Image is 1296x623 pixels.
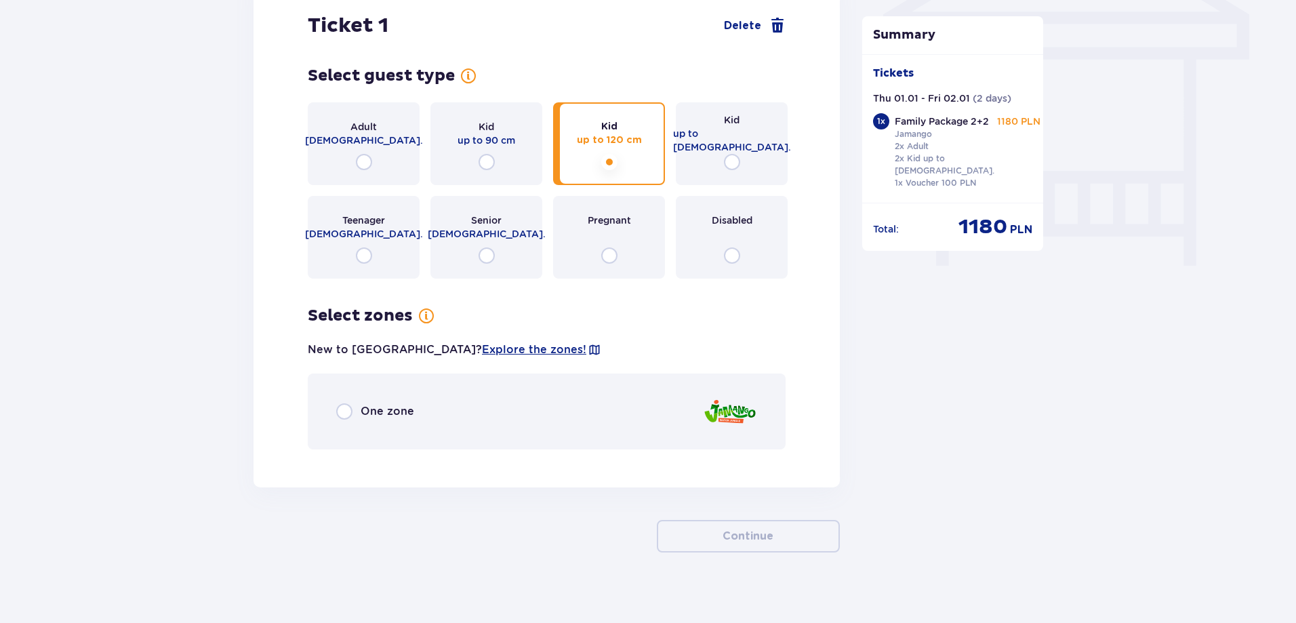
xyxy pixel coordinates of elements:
p: ( 2 days ) [973,92,1011,105]
p: Total : [873,222,899,236]
span: Kid [601,120,617,134]
span: Pregnant [588,214,631,227]
span: Teenager [342,214,385,227]
span: 1180 [958,214,1007,240]
h4: Select guest type [308,66,455,86]
p: Tickets [873,66,914,81]
p: Continue [723,529,773,544]
span: [DEMOGRAPHIC_DATA]. [428,227,546,241]
span: Delete [724,18,761,33]
div: 1 x [873,113,889,129]
img: Jamango [703,393,757,431]
span: One zone [361,404,414,419]
p: Summary [862,27,1044,43]
p: New to [GEOGRAPHIC_DATA]? [308,342,601,357]
span: up to [DEMOGRAPHIC_DATA]. [673,127,791,154]
p: Family Package 2+2 [895,115,989,128]
a: Explore the zones! [482,342,586,357]
p: Thu 01.01 - Fri 02.01 [873,92,970,105]
p: 1180 PLN [997,115,1040,128]
span: [DEMOGRAPHIC_DATA]. [305,134,423,147]
span: Kid [479,120,494,134]
button: Continue [657,520,840,552]
h3: Ticket 1 [308,13,388,39]
span: PLN [1010,222,1032,237]
a: Delete [724,18,786,34]
span: up to 90 cm [458,134,515,147]
span: Disabled [712,214,752,227]
span: up to 120 cm [577,134,642,147]
p: Jamango [895,128,932,140]
span: [DEMOGRAPHIC_DATA]. [305,227,423,241]
h4: Select zones [308,306,413,326]
span: Kid [724,113,740,127]
span: Adult [350,120,377,134]
span: Senior [471,214,502,227]
p: 2x Adult 2x Kid up to [DEMOGRAPHIC_DATA]. 1x Voucher 100 PLN [895,140,996,189]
